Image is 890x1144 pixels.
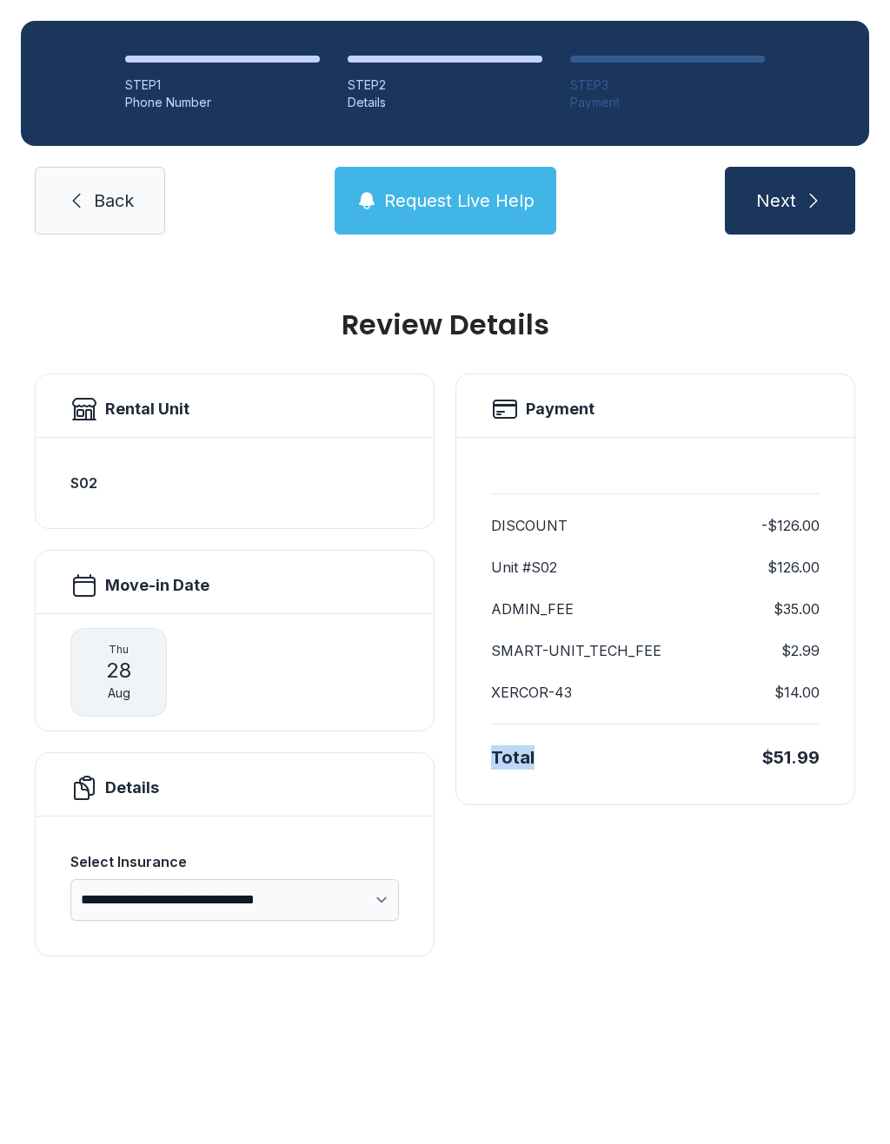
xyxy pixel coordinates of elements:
dd: $126.00 [767,557,820,578]
dt: Unit #S02 [491,557,557,578]
dd: -$126.00 [761,515,820,536]
dd: $35.00 [774,598,820,619]
dd: $2.99 [781,640,820,661]
span: Thu [109,643,129,657]
div: Select Insurance [70,851,399,872]
div: Total [491,745,535,770]
span: Request Live Help [384,188,535,213]
div: Payment [570,94,765,111]
div: STEP 2 [348,76,542,94]
h2: Move-in Date [105,573,209,598]
dt: DISCOUNT [491,515,568,536]
div: $51.99 [762,745,820,770]
dt: SMART-UNIT_TECH_FEE [491,640,661,661]
span: Next [756,188,796,213]
select: Select Insurance [70,879,399,921]
h2: Payment [526,397,594,421]
div: STEP 3 [570,76,765,94]
span: Back [94,188,134,213]
dd: $14.00 [774,682,820,703]
h1: Review Details [35,311,855,339]
div: Phone Number [125,94,320,111]
div: Details [348,94,542,111]
span: Aug [108,684,130,702]
h3: S02 [70,473,399,493]
span: 28 [106,657,131,684]
dt: ADMIN_FEE [491,598,574,619]
div: STEP 1 [125,76,320,94]
h2: Rental Unit [105,397,189,421]
h2: Details [105,776,159,800]
dt: XERCOR-43 [491,682,572,703]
